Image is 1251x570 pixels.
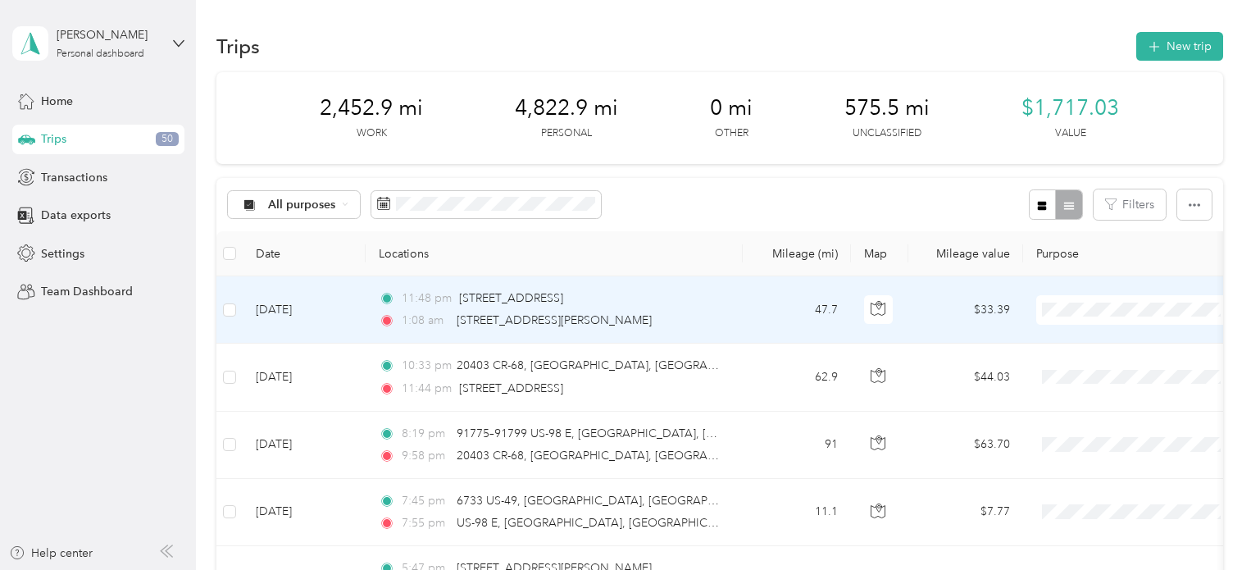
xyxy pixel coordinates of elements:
span: 6733 US-49, [GEOGRAPHIC_DATA], [GEOGRAPHIC_DATA] [457,494,767,508]
span: 91775–91799 US-98 E, [GEOGRAPHIC_DATA], [GEOGRAPHIC_DATA] [457,426,821,440]
td: [DATE] [243,479,366,546]
span: [STREET_ADDRESS] [459,381,563,395]
p: Personal [541,126,592,141]
td: $7.77 [908,479,1023,546]
span: 20403 CR-68, [GEOGRAPHIC_DATA], [GEOGRAPHIC_DATA] [457,358,773,372]
span: 20403 CR-68, [GEOGRAPHIC_DATA], [GEOGRAPHIC_DATA] [457,449,773,463]
span: $1,717.03 [1021,95,1119,121]
td: $33.39 [908,276,1023,344]
span: Data exports [41,207,111,224]
td: 47.7 [743,276,851,344]
th: Map [851,231,908,276]
th: Mileage value [908,231,1023,276]
th: Mileage (mi) [743,231,851,276]
span: 0 mi [710,95,753,121]
span: Settings [41,245,84,262]
span: Home [41,93,73,110]
span: 50 [156,132,179,147]
span: 4,822.9 mi [515,95,618,121]
td: 62.9 [743,344,851,411]
td: [DATE] [243,276,366,344]
button: Help center [9,545,93,562]
h1: Trips [216,38,260,55]
td: $44.03 [908,344,1023,411]
span: 8:19 pm [402,425,448,443]
span: 575.5 mi [844,95,930,121]
td: $63.70 [908,412,1023,479]
span: 11:48 pm [402,290,452,308]
th: Date [243,231,366,276]
td: 11.1 [743,479,851,546]
td: [DATE] [243,344,366,411]
iframe: Everlance-gr Chat Button Frame [1159,478,1251,570]
span: All purposes [268,199,336,211]
span: 1:08 am [402,312,448,330]
span: 7:45 pm [402,492,448,510]
div: [PERSON_NAME] [57,26,159,43]
p: Unclassified [853,126,921,141]
span: [STREET_ADDRESS][PERSON_NAME] [457,313,652,327]
td: 91 [743,412,851,479]
span: Trips [41,130,66,148]
span: Team Dashboard [41,283,133,300]
button: New trip [1136,32,1223,61]
button: Filters [1094,189,1166,220]
span: 7:55 pm [402,514,448,532]
th: Locations [366,231,743,276]
span: 11:44 pm [402,380,452,398]
span: [STREET_ADDRESS] [459,291,563,305]
p: Other [715,126,748,141]
div: Personal dashboard [57,49,144,59]
span: 9:58 pm [402,447,448,465]
span: US-98 E, [GEOGRAPHIC_DATA], [GEOGRAPHIC_DATA] [457,516,747,530]
p: Value [1055,126,1086,141]
span: Transactions [41,169,107,186]
p: Work [357,126,387,141]
span: 10:33 pm [402,357,448,375]
td: [DATE] [243,412,366,479]
span: 2,452.9 mi [320,95,423,121]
